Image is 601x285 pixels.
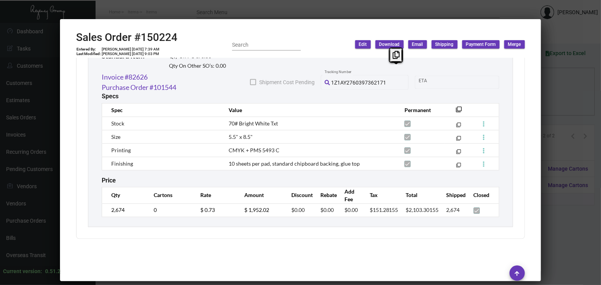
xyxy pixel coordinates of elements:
[462,40,500,49] button: Payment Form
[320,207,334,213] span: $0.00
[344,207,358,213] span: $0.00
[102,82,176,93] a: Purchase Order #101544
[466,41,496,48] span: Payment Form
[466,187,499,204] th: Closed
[111,120,124,127] span: Stock
[331,80,386,86] span: 1Z1AY2760397362171
[221,103,397,117] th: Value
[111,134,120,140] span: Size
[435,41,454,48] span: Shipping
[375,40,404,49] button: Download
[412,41,423,48] span: Email
[456,124,461,129] mat-icon: filter_none
[393,51,400,59] i: Copy
[237,187,284,204] th: Amount
[370,207,398,213] span: $151.28155
[419,79,442,85] input: Start date
[449,79,486,85] input: End date
[313,187,337,204] th: Rebate
[508,41,521,48] span: Merge
[111,147,131,153] span: Printing
[362,187,398,204] th: Tax
[102,187,146,204] th: Qty
[101,52,160,56] td: [PERSON_NAME] [DATE] 9:03 PM
[439,187,466,204] th: Shipped
[193,187,237,204] th: Rate
[45,267,60,275] div: 0.51.2
[379,41,400,48] span: Download
[355,40,371,49] button: Edit
[102,103,221,117] th: Spec
[3,267,42,275] div: Current version:
[337,187,362,204] th: Add Fee
[229,134,253,140] span: 5.5" x 8.5"
[101,47,160,52] td: [PERSON_NAME] [DATE] 7:39 AM
[76,31,177,44] h2: Sales Order #150224
[102,72,148,82] a: Invoice #82626
[102,177,116,184] h2: Price
[456,137,461,142] mat-icon: filter_none
[456,151,461,156] mat-icon: filter_none
[229,120,278,127] span: 70# Bright White Txt
[102,93,119,100] h2: Specs
[229,160,360,167] span: 10 sheets per pad, standard chipboard backing, glue top
[456,164,461,169] mat-icon: filter_none
[432,40,458,49] button: Shipping
[456,109,462,115] mat-icon: filter_none
[146,187,193,204] th: Cartons
[398,187,439,204] th: Total
[169,63,226,69] h2: Qty On Other SO’s: 0.00
[76,52,101,56] td: Last Modified:
[447,207,460,213] span: 2,674
[359,41,367,48] span: Edit
[284,187,313,204] th: Discount
[408,40,427,49] button: Email
[76,47,101,52] td: Entered By:
[397,103,445,117] th: Permanent
[229,147,279,153] span: CMYK + PMS 5493 C
[111,160,133,167] span: Finishing
[259,78,315,87] span: Shipment Cost Pending
[291,207,305,213] span: $0.00
[406,207,439,213] span: $2,103.30155
[504,40,525,49] button: Merge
